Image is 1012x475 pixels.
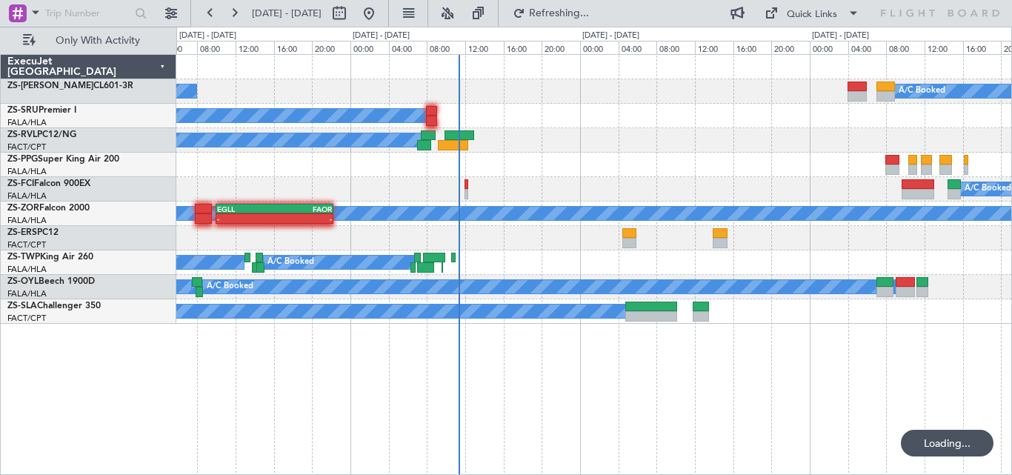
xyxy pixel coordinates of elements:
div: - [217,214,274,223]
div: 12:00 [695,41,733,54]
div: 16:00 [733,41,772,54]
div: [DATE] - [DATE] [353,30,410,42]
div: 12:00 [925,41,963,54]
a: FALA/HLA [7,166,47,177]
div: EGLL [217,205,274,213]
a: FACT/CPT [7,313,46,324]
div: 00:00 [580,41,619,54]
a: FACT/CPT [7,142,46,153]
a: ZS-SRUPremier I [7,106,76,115]
div: 00:00 [810,41,848,54]
div: 08:00 [886,41,925,54]
div: 04:00 [619,41,657,54]
span: ZS-RVL [7,130,37,139]
a: ZS-PPGSuper King Air 200 [7,155,119,164]
a: ZS-TWPKing Air 260 [7,253,93,262]
div: Loading... [901,430,993,456]
span: ZS-OYL [7,277,39,286]
div: [DATE] - [DATE] [179,30,236,42]
div: 08:00 [197,41,236,54]
span: ZS-ERS [7,228,37,237]
a: ZS-OYLBeech 1900D [7,277,95,286]
div: 12:00 [465,41,504,54]
a: ZS-ZORFalcon 2000 [7,204,90,213]
div: 16:00 [504,41,542,54]
span: Refreshing... [528,8,590,19]
span: ZS-TWP [7,253,40,262]
a: FALA/HLA [7,264,47,275]
div: 00:00 [350,41,389,54]
div: [DATE] - [DATE] [582,30,639,42]
button: Quick Links [757,1,867,25]
span: [DATE] - [DATE] [252,7,322,20]
a: ZS-FCIFalcon 900EX [7,179,90,188]
a: FACT/CPT [7,239,46,250]
div: 04:00 [159,41,198,54]
div: 08:00 [656,41,695,54]
div: Quick Links [787,7,837,22]
span: ZS-FCI [7,179,34,188]
div: 20:00 [771,41,810,54]
span: ZS-SRU [7,106,39,115]
span: ZS-PPG [7,155,38,164]
div: 20:00 [542,41,580,54]
a: ZS-SLAChallenger 350 [7,302,101,310]
div: A/C Booked [267,251,314,273]
span: ZS-ZOR [7,204,39,213]
a: FALA/HLA [7,117,47,128]
div: A/C Booked [899,80,945,102]
div: A/C Booked [965,178,1011,200]
a: FALA/HLA [7,190,47,202]
div: FAOR [275,205,332,213]
div: 04:00 [389,41,427,54]
a: ZS-RVLPC12/NG [7,130,76,139]
a: FALA/HLA [7,288,47,299]
div: 16:00 [274,41,313,54]
span: ZS-SLA [7,302,37,310]
div: 08:00 [427,41,465,54]
a: ZS-ERSPC12 [7,228,59,237]
span: Only With Activity [39,36,156,46]
div: 20:00 [312,41,350,54]
button: Only With Activity [16,29,161,53]
div: 12:00 [236,41,274,54]
div: 16:00 [963,41,1002,54]
div: [DATE] - [DATE] [812,30,869,42]
button: Refreshing... [506,1,595,25]
div: 04:00 [848,41,887,54]
input: Trip Number [45,2,130,24]
div: - [275,214,332,223]
span: ZS-[PERSON_NAME] [7,82,93,90]
a: FALA/HLA [7,215,47,226]
div: A/C Booked [207,276,253,298]
a: ZS-[PERSON_NAME]CL601-3R [7,82,133,90]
